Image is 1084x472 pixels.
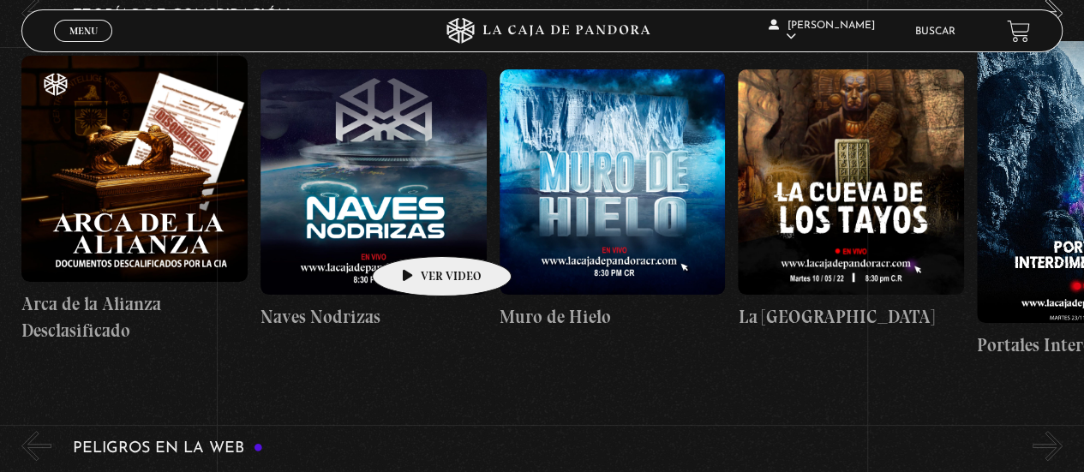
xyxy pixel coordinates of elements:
[1007,20,1030,43] a: View your shopping cart
[21,431,51,461] button: Previous
[500,303,726,331] h4: Muro de Hielo
[500,41,726,359] a: Muro de Hielo
[69,26,98,36] span: Menu
[21,290,248,344] h4: Arca de la Alianza Desclasificado
[261,303,487,331] h4: Naves Nodrizas
[1033,431,1063,461] button: Next
[261,41,487,359] a: Naves Nodrizas
[73,440,263,457] h3: Peligros en la web
[738,41,964,359] a: La [GEOGRAPHIC_DATA]
[769,21,875,42] span: [PERSON_NAME]
[21,41,248,359] a: Arca de la Alianza Desclasificado
[915,27,955,37] a: Buscar
[738,303,964,331] h4: La [GEOGRAPHIC_DATA]
[63,40,104,52] span: Cerrar
[73,8,309,24] h3: Teorías de Conspiración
